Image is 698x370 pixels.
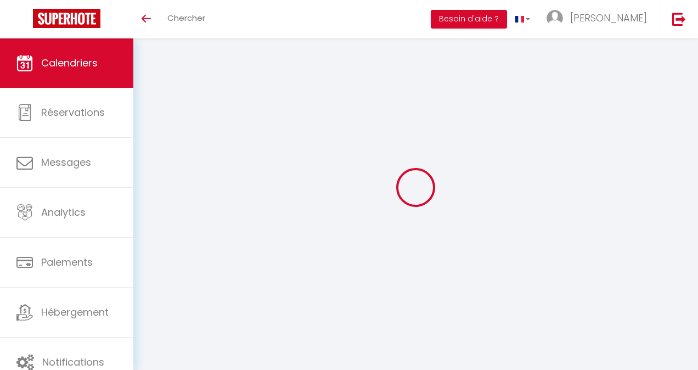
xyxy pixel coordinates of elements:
span: Analytics [41,205,86,219]
span: Paiements [41,255,93,269]
button: Besoin d'aide ? [431,10,507,29]
span: Calendriers [41,56,98,70]
img: Super Booking [33,9,100,28]
span: Chercher [167,12,205,24]
span: Notifications [42,355,104,369]
img: logout [672,12,686,26]
img: ... [547,10,563,26]
span: [PERSON_NAME] [570,11,647,25]
span: Réservations [41,105,105,119]
span: Messages [41,155,91,169]
span: Hébergement [41,305,109,319]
